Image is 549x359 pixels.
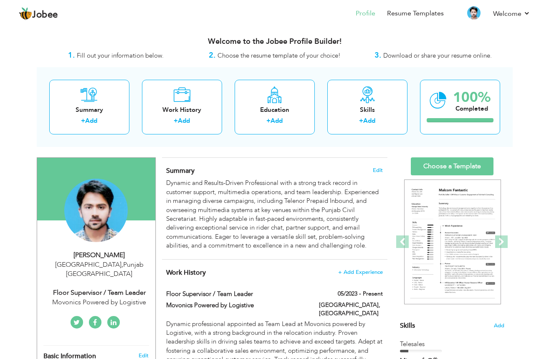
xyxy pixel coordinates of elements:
[121,260,123,269] span: ,
[218,51,341,60] span: Choose the resume template of your choice!
[387,9,444,18] a: Resume Templates
[56,106,123,114] div: Summary
[467,6,481,20] img: Profile Img
[43,288,155,298] div: Floor Supervisor / Team Leader
[166,268,206,277] span: Work History
[266,116,271,125] label: +
[43,260,155,279] div: [GEOGRAPHIC_DATA] Punjab [GEOGRAPHIC_DATA]
[77,51,164,60] span: Fill out your information below.
[319,301,383,318] label: [GEOGRAPHIC_DATA], [GEOGRAPHIC_DATA]
[363,116,375,125] a: Add
[85,116,97,125] a: Add
[149,106,215,114] div: Work History
[334,106,401,114] div: Skills
[209,50,215,61] strong: 2.
[178,116,190,125] a: Add
[356,9,375,18] a: Profile
[453,91,491,104] div: 100%
[383,51,492,60] span: Download or share your resume online.
[373,167,383,173] span: Edit
[32,10,58,20] span: Jobee
[166,268,382,277] h4: This helps to show the companies you have worked for.
[166,301,306,310] label: Movonics Powered by Logistive
[411,157,493,175] a: Choose a Template
[338,269,383,275] span: + Add Experience
[359,116,363,125] label: +
[64,179,128,242] img: Yasir Arafat
[174,116,178,125] label: +
[400,340,504,349] div: Telesales
[19,7,32,20] img: jobee.io
[81,116,85,125] label: +
[166,179,382,250] div: Dynamic and Results-Driven Professional with a strong track record in customer support, multimedi...
[166,167,382,175] h4: Adding a summary is a quick and easy way to highlight your experience and interests.
[494,322,504,330] span: Add
[400,321,415,330] span: Skills
[241,106,308,114] div: Education
[43,250,155,260] div: [PERSON_NAME]
[271,116,283,125] a: Add
[166,166,195,175] span: Summary
[166,290,306,298] label: Floor Supervisor / Team Leader
[43,298,155,307] div: Movonics Powered by Logistive
[453,104,491,113] div: Completed
[19,7,58,20] a: Jobee
[37,38,513,46] h3: Welcome to the Jobee Profile Builder!
[338,290,383,298] label: 05/2023 - Present
[68,50,75,61] strong: 1.
[493,9,530,19] a: Welcome
[374,50,381,61] strong: 3.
